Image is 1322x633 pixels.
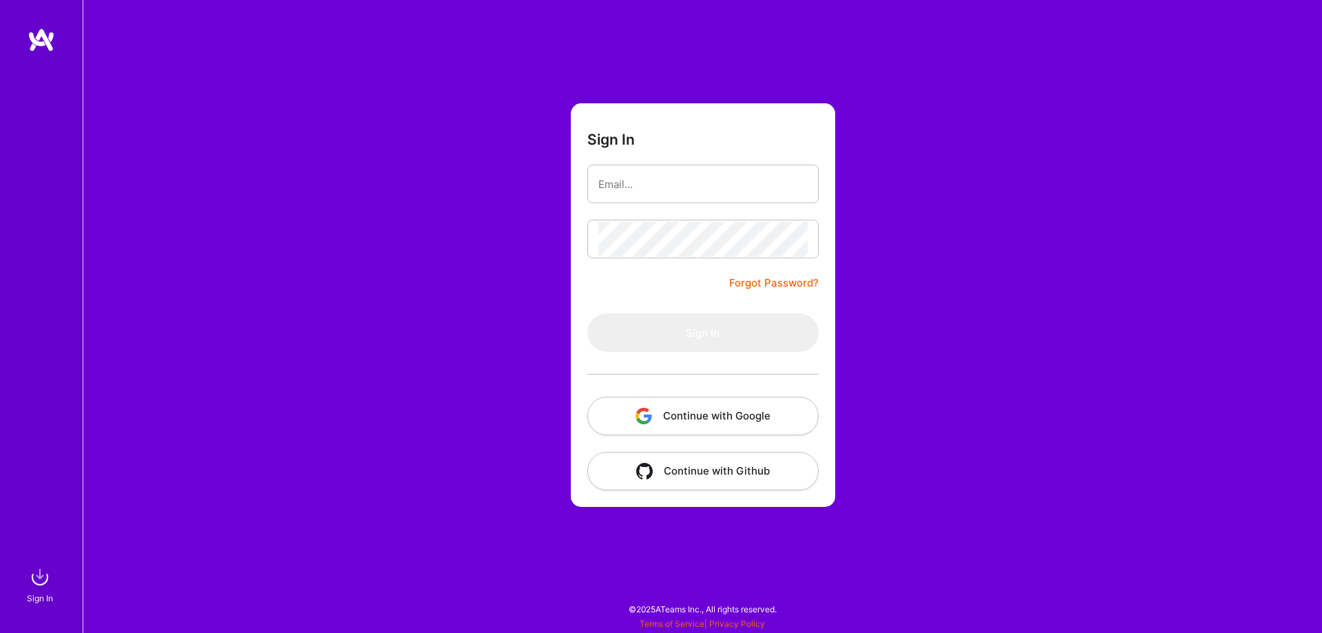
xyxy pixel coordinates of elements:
[729,275,819,291] a: Forgot Password?
[587,452,819,490] button: Continue with Github
[587,131,635,148] h3: Sign In
[29,563,54,605] a: sign inSign In
[640,619,765,629] span: |
[26,563,54,591] img: sign in
[636,408,652,424] img: icon
[587,397,819,435] button: Continue with Google
[28,28,55,52] img: logo
[587,313,819,352] button: Sign In
[27,591,53,605] div: Sign In
[83,592,1322,626] div: © 2025 ATeams Inc., All rights reserved.
[598,167,808,202] input: Email...
[640,619,704,629] a: Terms of Service
[636,463,653,479] img: icon
[709,619,765,629] a: Privacy Policy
